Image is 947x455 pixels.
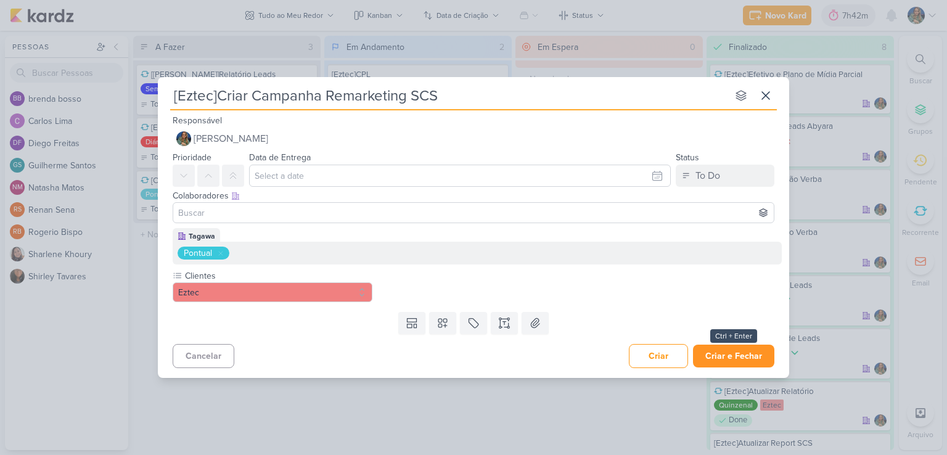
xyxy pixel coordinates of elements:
button: To Do [676,165,774,187]
label: Responsável [173,115,222,126]
label: Status [676,152,699,163]
button: Eztec [173,282,372,302]
label: Clientes [184,269,372,282]
div: Pontual [184,247,212,260]
div: Tagawa [189,231,215,242]
div: Colaboradores [173,189,774,202]
span: [PERSON_NAME] [194,131,268,146]
label: Prioridade [173,152,211,163]
button: Criar e Fechar [693,345,774,367]
button: [PERSON_NAME] [173,128,774,150]
button: Criar [629,344,688,368]
input: Select a date [249,165,671,187]
div: To Do [695,168,720,183]
div: Ctrl + Enter [710,329,757,343]
label: Data de Entrega [249,152,311,163]
button: Cancelar [173,344,234,368]
input: Kard Sem Título [170,84,728,107]
img: Isabella Gutierres [176,131,191,146]
input: Buscar [176,205,771,220]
